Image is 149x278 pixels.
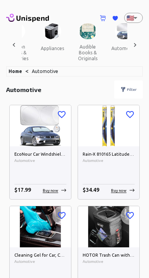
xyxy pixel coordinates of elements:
p: Filter [127,87,137,92]
div: < [6,66,143,76]
img: Appliances [43,23,61,39]
h6: HOTOR Trash Can with Lid and Storage Pockets, 100% Leak-Proof Organizer, Waterproof Garbage Can, ... [83,252,135,259]
span: Automotive [14,259,66,265]
img: HOTOR Trash Can with Lid and Storage Pockets, 100% Leak-Proof Organizer, Waterproof Garbage Can, ... [78,206,139,247]
img: Audible Books & Originals [79,23,97,39]
span: $ 34.49 [83,187,99,193]
img: Automotive [115,23,134,39]
span: Automotive [83,158,135,164]
a: Home [9,69,22,74]
p: Buy now [111,188,126,193]
button: appliances [35,39,70,58]
div: 🇺🇸 [124,13,143,23]
h6: Cleaning Gel for Car, Car Cleaning Kit Universal Detailing Automotive Dust Car Crevice Cleaner Au... [14,252,66,259]
p: Buy now [43,188,58,193]
img: Rain-X 810165 Latitude 2-In-1 Water Repellent Wiper Blades, 22 Inch Windshield Wipers (Pack Of 2)... [78,105,139,146]
span: Automotive [83,259,135,265]
button: automotive [105,39,144,58]
h6: Rain-X 810165 Latitude 2-In-1 Water Repellent Wiper Blades, 22 Inch Windshield Wipers (Pack Of 2)... [83,151,135,158]
a: Automotive [32,69,58,74]
h6: EcoNour Car Windshield Sun Shade, Reflector Sunshade Offers Ultimate Protection for Car Interior,... [14,151,66,158]
p: Automotive [6,85,42,94]
img: Cleaning Gel for Car, Car Cleaning Kit Universal Detailing Automotive Dust Car Crevice Cleaner Au... [10,206,71,247]
span: $ 17.99 [14,187,31,193]
span: Automotive [14,158,66,164]
button: audible books & originals [70,39,105,66]
p: 🇺🇸 [126,13,130,23]
img: EcoNour Car Windshield Sun Shade, Reflector Sunshade Offers Ultimate Protection for Car Interior,... [10,105,71,146]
